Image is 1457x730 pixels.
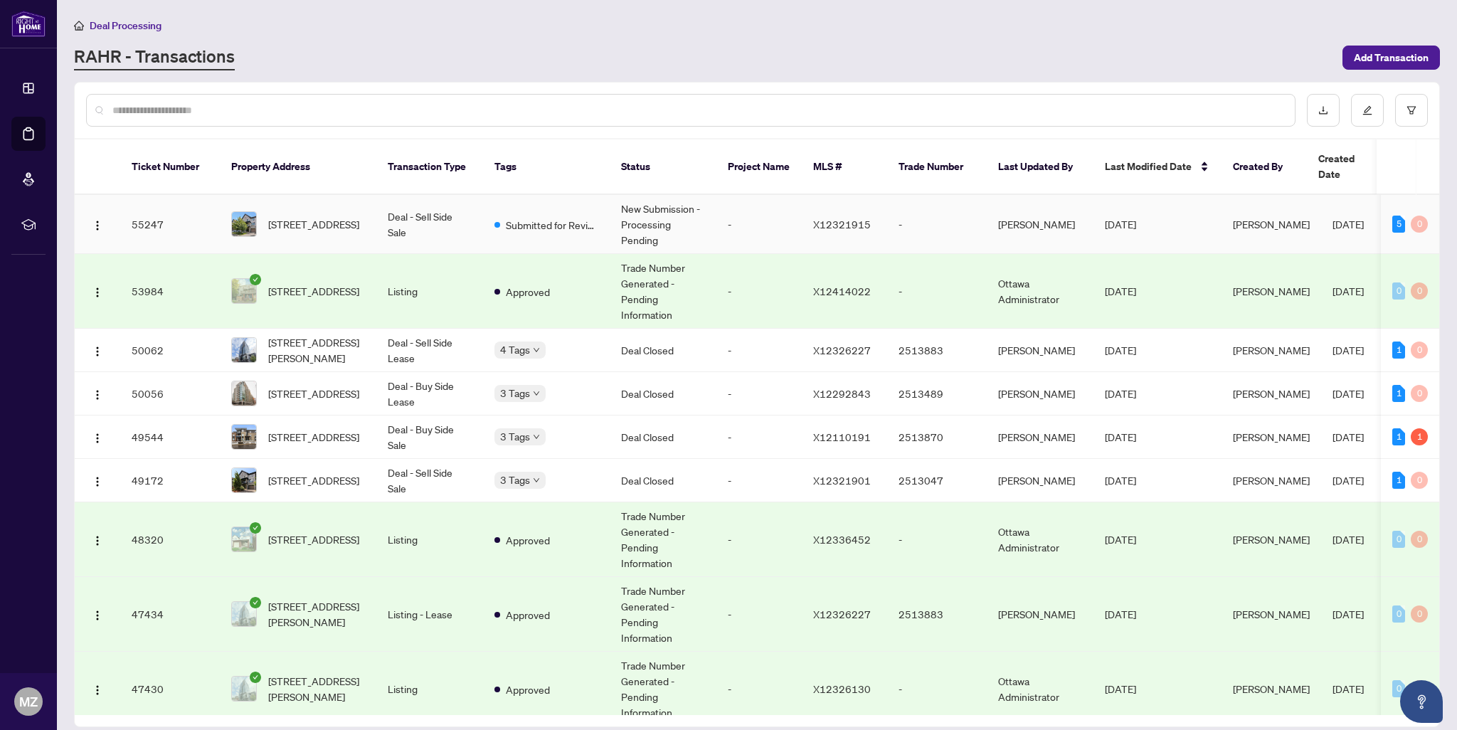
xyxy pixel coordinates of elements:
img: Logo [92,389,103,401]
button: Logo [86,425,109,448]
span: [DATE] [1333,218,1364,231]
img: logo [11,11,46,37]
img: Logo [92,220,103,231]
button: Add Transaction [1342,46,1440,70]
a: RAHR - Transactions [74,45,235,70]
span: 3 Tags [500,472,530,488]
span: edit [1362,105,1372,115]
td: [PERSON_NAME] [987,416,1093,459]
span: [DATE] [1105,344,1136,356]
button: Open asap [1400,680,1443,723]
span: Add Transaction [1354,46,1429,69]
div: 0 [1411,472,1428,489]
span: check-circle [250,597,261,608]
span: [STREET_ADDRESS][PERSON_NAME] [268,673,365,704]
td: 47434 [120,577,220,652]
span: check-circle [250,522,261,534]
span: [STREET_ADDRESS] [268,216,359,232]
td: - [887,652,987,726]
span: 3 Tags [500,428,530,445]
th: Status [610,139,716,195]
img: thumbnail-img [232,602,256,626]
span: [PERSON_NAME] [1233,533,1310,546]
span: [STREET_ADDRESS] [268,472,359,488]
button: Logo [86,339,109,361]
div: 1 [1392,472,1405,489]
td: Trade Number Generated - Pending Information [610,652,716,726]
span: X12326227 [813,344,871,356]
span: [STREET_ADDRESS][PERSON_NAME] [268,334,365,366]
button: edit [1351,94,1384,127]
span: [PERSON_NAME] [1233,387,1310,400]
span: download [1318,105,1328,115]
td: - [716,416,802,459]
td: 55247 [120,195,220,254]
th: Last Updated By [987,139,1093,195]
span: [DATE] [1333,344,1364,356]
button: Logo [86,382,109,405]
div: 0 [1411,605,1428,623]
span: down [533,390,540,397]
span: [DATE] [1333,474,1364,487]
td: - [716,254,802,329]
span: 4 Tags [500,342,530,358]
span: [DATE] [1333,387,1364,400]
span: [DATE] [1105,608,1136,620]
td: Deal Closed [610,372,716,416]
td: [PERSON_NAME] [987,459,1093,502]
span: check-circle [250,274,261,285]
td: Deal - Buy Side Sale [376,416,483,459]
img: thumbnail-img [232,279,256,303]
td: Deal - Sell Side Sale [376,195,483,254]
span: [STREET_ADDRESS][PERSON_NAME] [268,598,365,630]
td: Ottawa Administrator [987,254,1093,329]
td: Listing [376,652,483,726]
td: 2513883 [887,577,987,652]
button: filter [1395,94,1428,127]
span: [DATE] [1333,430,1364,443]
img: Logo [92,535,103,546]
button: Logo [86,280,109,302]
span: [PERSON_NAME] [1233,344,1310,356]
span: [STREET_ADDRESS] [268,283,359,299]
span: [STREET_ADDRESS] [268,429,359,445]
td: - [716,372,802,416]
span: X12292843 [813,387,871,400]
div: 0 [1392,282,1405,300]
span: Submitted for Review [506,217,598,233]
span: 3 Tags [500,385,530,401]
img: thumbnail-img [232,468,256,492]
td: 2513489 [887,372,987,416]
button: Logo [86,677,109,700]
span: down [533,347,540,354]
button: Logo [86,603,109,625]
span: filter [1406,105,1416,115]
img: Logo [92,433,103,444]
td: - [716,329,802,372]
td: Deal Closed [610,329,716,372]
img: thumbnail-img [232,677,256,701]
td: 47430 [120,652,220,726]
button: Logo [86,528,109,551]
div: 0 [1392,531,1405,548]
td: Ottawa Administrator [987,652,1093,726]
img: Logo [92,684,103,696]
div: 0 [1411,216,1428,233]
span: [DATE] [1105,285,1136,297]
img: thumbnail-img [232,212,256,236]
span: X12321915 [813,218,871,231]
span: [DATE] [1105,682,1136,695]
td: - [716,652,802,726]
span: [DATE] [1105,533,1136,546]
div: 1 [1392,428,1405,445]
td: Deal Closed [610,459,716,502]
th: Created By [1222,139,1307,195]
th: Created Date [1307,139,1406,195]
span: Last Modified Date [1105,159,1192,174]
span: [DATE] [1105,387,1136,400]
span: [PERSON_NAME] [1233,474,1310,487]
td: Trade Number Generated - Pending Information [610,254,716,329]
td: Trade Number Generated - Pending Information [610,502,716,577]
span: check-circle [250,672,261,683]
th: MLS # [802,139,887,195]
